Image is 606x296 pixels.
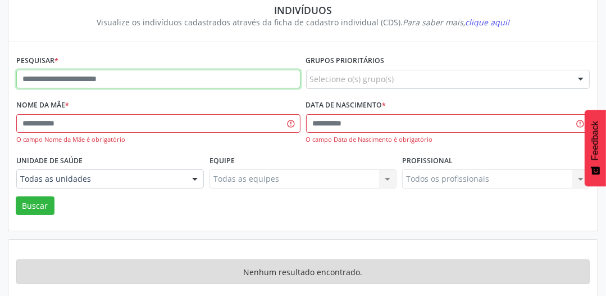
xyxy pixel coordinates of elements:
div: Visualize os indivíduos cadastrados através da ficha de cadastro individual (CDS). [24,16,582,28]
button: Buscar [16,196,54,216]
label: Unidade de saúde [16,152,83,169]
label: Grupos prioritários [306,52,385,70]
label: Data de nascimento [306,97,386,114]
div: Nenhum resultado encontrado. [16,259,590,284]
label: Profissional [402,152,453,169]
span: Selecione o(s) grupo(s) [310,73,394,85]
label: Nome da mãe [16,97,69,114]
button: Feedback - Mostrar pesquisa [585,110,606,186]
div: Indivíduos [24,4,582,16]
label: Pesquisar [16,52,58,70]
span: clique aqui! [465,17,509,28]
span: Feedback [590,121,600,160]
label: Equipe [209,152,235,169]
div: O campo Data de Nascimento é obrigatório [306,135,590,145]
i: Para saber mais, [403,17,509,28]
span: Todas as unidades [20,173,181,185]
div: O campo Nome da Mãe é obrigatório [16,135,300,145]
